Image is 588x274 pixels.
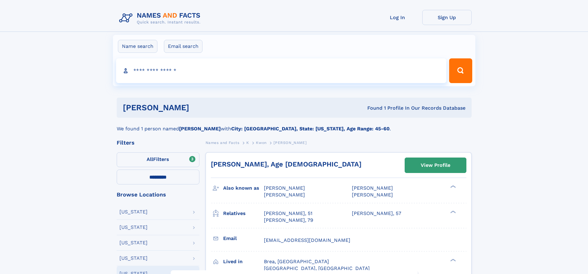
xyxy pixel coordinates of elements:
[405,158,466,173] a: View Profile
[119,240,148,245] div: [US_STATE]
[119,209,148,214] div: [US_STATE]
[449,58,472,83] button: Search Button
[352,210,401,217] a: [PERSON_NAME], 57
[119,225,148,230] div: [US_STATE]
[117,192,199,197] div: Browse Locations
[206,139,240,146] a: Names and Facts
[421,158,450,172] div: View Profile
[449,258,456,262] div: ❯
[246,139,249,146] a: K
[373,10,422,25] a: Log In
[117,152,199,167] label: Filters
[119,256,148,261] div: [US_STATE]
[223,256,264,267] h3: Lived in
[117,140,199,145] div: Filters
[449,185,456,189] div: ❯
[118,40,157,53] label: Name search
[264,259,329,264] span: Brea, [GEOGRAPHIC_DATA]
[211,160,361,168] a: [PERSON_NAME], Age [DEMOGRAPHIC_DATA]
[223,183,264,193] h3: Also known as
[264,192,305,198] span: [PERSON_NAME]
[223,208,264,219] h3: Relatives
[273,141,307,145] span: [PERSON_NAME]
[449,210,456,214] div: ❯
[117,10,206,27] img: Logo Names and Facts
[264,237,350,243] span: [EMAIL_ADDRESS][DOMAIN_NAME]
[264,185,305,191] span: [PERSON_NAME]
[231,126,390,132] b: City: [GEOGRAPHIC_DATA], State: [US_STATE], Age Range: 45-60
[246,141,249,145] span: K
[256,141,266,145] span: Kwon
[256,139,266,146] a: Kwon
[116,58,447,83] input: search input
[164,40,202,53] label: Email search
[352,185,393,191] span: [PERSON_NAME]
[117,118,472,133] div: We found 1 person named with .
[264,265,370,271] span: [GEOGRAPHIC_DATA], [GEOGRAPHIC_DATA]
[123,104,278,112] h1: [PERSON_NAME]
[179,126,221,132] b: [PERSON_NAME]
[422,10,472,25] a: Sign Up
[278,105,465,112] div: Found 1 Profile In Our Records Database
[264,210,312,217] a: [PERSON_NAME], 51
[352,192,393,198] span: [PERSON_NAME]
[223,233,264,244] h3: Email
[147,156,153,162] span: All
[264,217,313,224] a: [PERSON_NAME], 79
